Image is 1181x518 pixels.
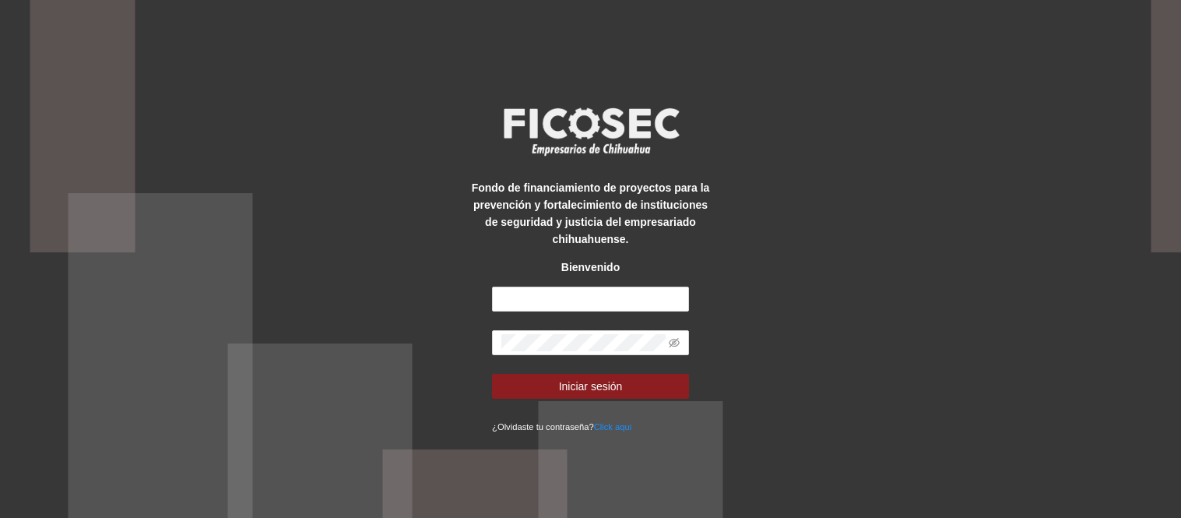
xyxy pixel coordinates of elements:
strong: Bienvenido [561,261,620,273]
button: Iniciar sesión [492,374,689,399]
strong: Fondo de financiamiento de proyectos para la prevención y fortalecimiento de instituciones de seg... [472,181,710,245]
span: Iniciar sesión [559,378,623,395]
img: logo [494,103,688,160]
a: Click aqui [594,422,632,432]
small: ¿Olvidaste tu contraseña? [492,422,631,432]
span: eye-invisible [669,337,680,348]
